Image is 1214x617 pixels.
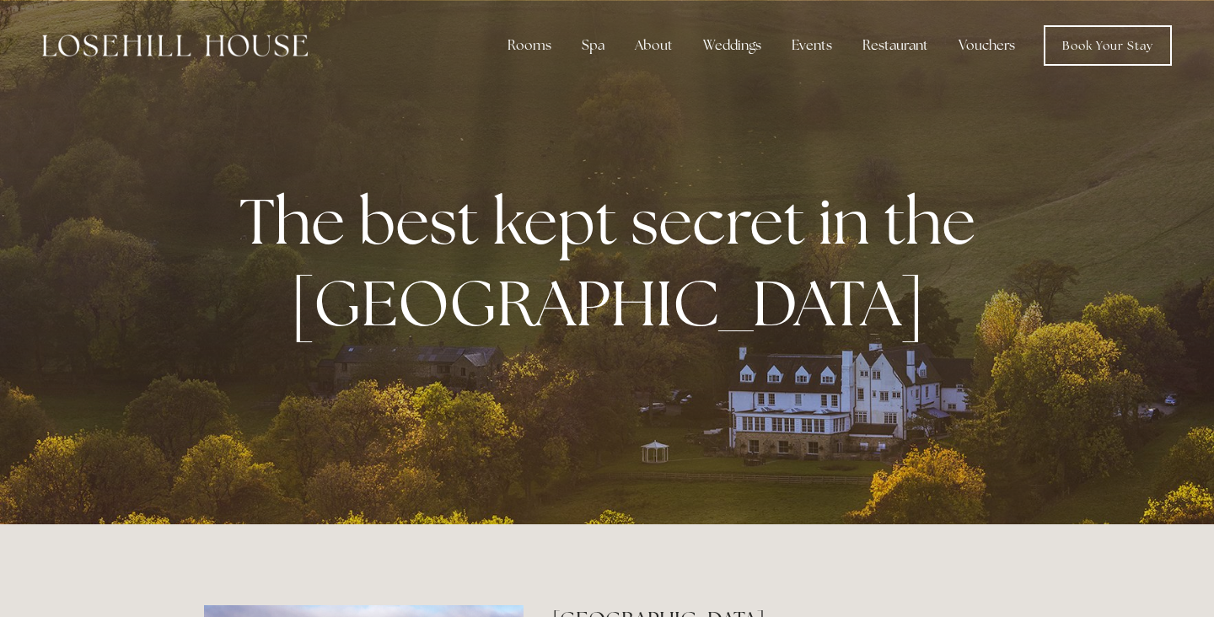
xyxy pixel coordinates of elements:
[778,29,846,62] div: Events
[1044,25,1172,66] a: Book Your Stay
[690,29,775,62] div: Weddings
[494,29,565,62] div: Rooms
[849,29,942,62] div: Restaurant
[621,29,686,62] div: About
[568,29,618,62] div: Spa
[42,35,308,56] img: Losehill House
[239,180,989,345] strong: The best kept secret in the [GEOGRAPHIC_DATA]
[945,29,1029,62] a: Vouchers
